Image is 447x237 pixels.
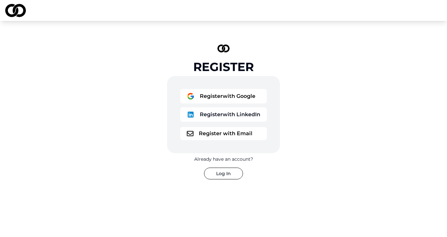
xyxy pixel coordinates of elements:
img: logo [217,45,230,52]
img: logo [187,131,194,136]
div: Register [193,60,254,73]
img: logo [187,92,195,100]
button: logoRegisterwith Google [180,89,267,103]
button: logoRegisterwith LinkedIn [180,107,267,122]
button: Log In [204,168,243,179]
button: logoRegister with Email [180,127,267,140]
img: logo [5,4,26,17]
img: logo [187,111,195,119]
div: Already have an account? [194,156,253,162]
